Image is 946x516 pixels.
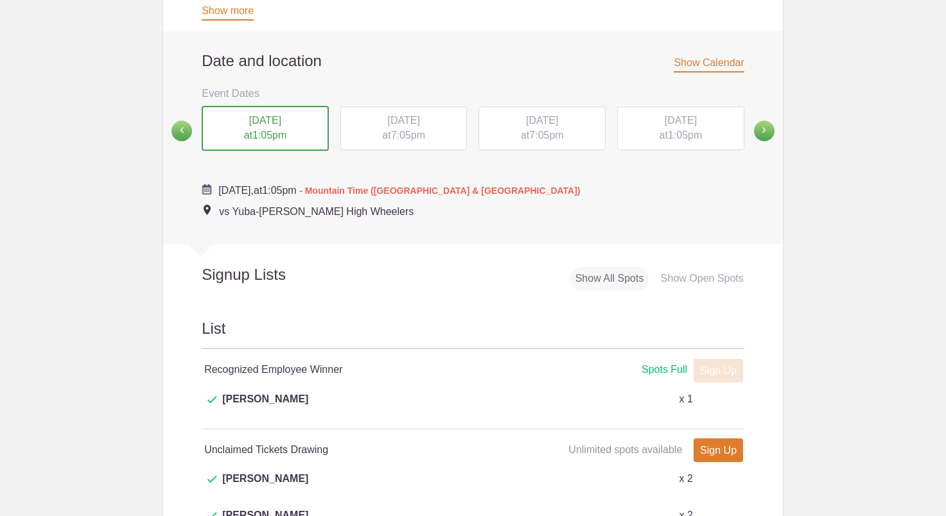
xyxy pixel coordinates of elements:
[202,184,212,194] img: Cal purple
[222,391,308,422] span: [PERSON_NAME]
[478,107,606,150] div: at
[219,206,414,217] span: vs Yuba-[PERSON_NAME] High Wheelers
[222,471,308,502] span: [PERSON_NAME]
[201,105,329,151] button: [DATE] at1:05pm
[529,130,563,141] span: 7:05pm
[252,130,286,141] span: 1:05pm
[207,396,217,404] img: Check dark green
[478,106,606,151] button: [DATE] at7:05pm
[299,185,580,196] span: - Mountain Time ([GEOGRAPHIC_DATA] & [GEOGRAPHIC_DATA])
[679,471,692,486] p: x 2
[674,57,744,73] span: Show Calendar
[642,362,687,378] div: Spots Full
[202,106,329,151] div: at
[249,115,281,126] span: [DATE]
[163,265,370,284] h2: Signup Lists
[202,5,254,21] a: Show more
[202,51,744,71] h2: Date and location
[218,185,254,196] span: [DATE],
[526,115,558,126] span: [DATE]
[340,107,468,150] div: at
[391,130,425,141] span: 7:05pm
[668,130,702,141] span: 1:05pm
[262,185,296,196] span: 1:05pm
[204,362,473,377] h4: Recognized Employee Winner
[218,185,580,196] span: at
[656,267,749,291] div: Show Open Spots
[570,267,649,291] div: Show All Spots
[387,115,419,126] span: [DATE]
[665,115,697,126] span: [DATE]
[202,83,744,103] h3: Event Dates
[617,107,744,150] div: at
[207,476,217,483] img: Check dark green
[679,391,692,407] p: x 1
[340,106,468,151] button: [DATE] at7:05pm
[568,444,682,455] span: Unlimited spots available
[617,106,745,151] button: [DATE] at1:05pm
[202,318,744,349] h2: List
[694,438,743,462] a: Sign Up
[204,205,211,215] img: Event location
[204,442,473,458] h4: Unclaimed Tickets Drawing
